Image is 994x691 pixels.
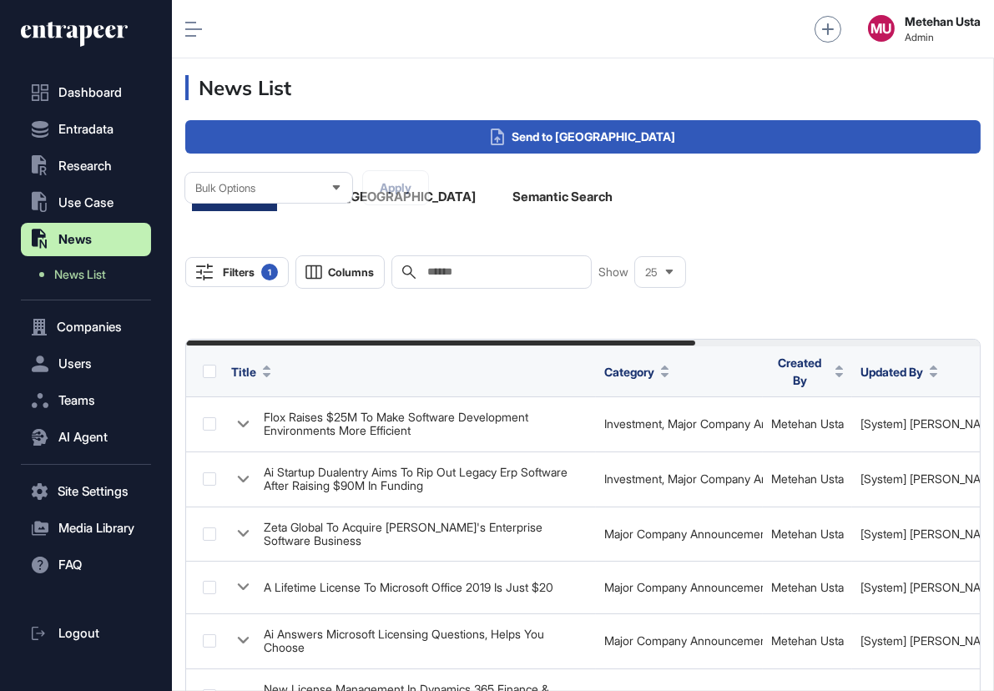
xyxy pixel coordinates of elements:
button: Created By [771,354,844,389]
span: Companies [57,320,122,334]
div: 1 [261,264,278,280]
button: Site Settings [21,475,151,508]
span: Entradata [58,123,114,136]
span: Columns [328,266,374,279]
div: Flox Raises $25M To Make Software Development Environments More Efficient [264,411,588,438]
span: Bulk Options [195,182,255,194]
h3: News List [185,75,981,100]
button: Teams [21,384,151,417]
div: Ai Startup Dualentry Aims To Rip Out Legacy Erp Software After Raising $90M In Funding [264,466,588,493]
div: A Lifetime License To Microsoft Office 2019 Is Just $20 [264,581,553,594]
span: Use Case [58,196,114,209]
span: Show [598,265,628,279]
button: Research [21,149,151,183]
div: Major Company Announcement, Partnership [604,634,754,648]
button: Columns [295,255,385,289]
span: Created By [771,354,829,389]
strong: Metehan Usta [905,15,981,28]
span: News [58,233,92,246]
span: AI Agent [58,431,108,444]
a: Logout [21,617,151,650]
div: Investment, Major Company Announcement [604,472,754,486]
button: Filters1 [185,257,289,287]
span: Research [58,159,112,173]
button: Category [604,363,669,381]
div: Ai Answers Microsoft Licensing Questions, Helps You Choose [264,628,588,655]
span: Users [58,357,92,371]
button: Updated By [860,363,938,381]
span: Category [604,363,654,381]
span: 25 [645,266,658,279]
span: FAQ [58,558,82,572]
span: Logout [58,627,99,640]
div: Investment, Major Company Announcement [604,417,754,431]
button: FAQ [21,548,151,582]
span: Dashboard [58,86,122,99]
div: Major Company Announcement [604,527,754,541]
button: AI Agent [21,421,151,454]
button: Title [231,363,271,381]
button: News [21,223,151,256]
button: Companies [21,310,151,344]
span: News List [54,268,106,281]
a: Dashboard [21,76,151,109]
a: News List [29,260,151,290]
div: Send to [GEOGRAPHIC_DATA] [185,120,981,154]
button: Media Library [21,512,151,545]
a: Metehan Usta [771,633,844,648]
button: Use Case [21,186,151,219]
div: Filters [223,264,278,280]
div: Major Company Announcement [604,581,754,594]
button: MU [868,15,895,42]
a: Metehan Usta [771,472,844,486]
span: Media Library [58,522,134,535]
span: Teams [58,394,95,407]
a: Metehan Usta [771,416,844,431]
span: Title [231,363,256,381]
a: Metehan Usta [771,580,844,594]
a: Metehan Usta [771,527,844,541]
span: Admin [905,32,981,43]
span: Site Settings [58,485,129,498]
span: Updated By [860,363,923,381]
button: Entradata [21,113,151,146]
div: Zeta Global To Acquire [PERSON_NAME]'s Enterprise Software Business [264,521,588,548]
button: Users [21,347,151,381]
